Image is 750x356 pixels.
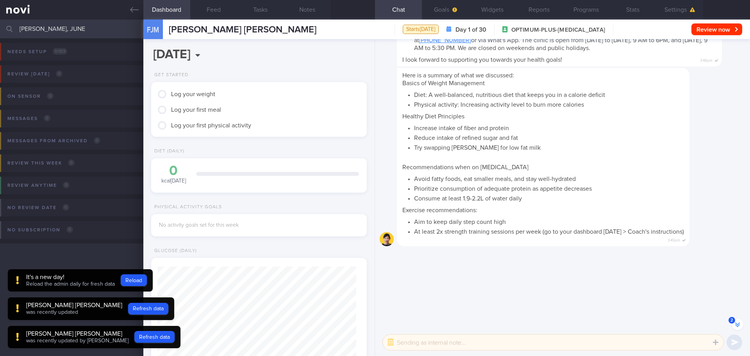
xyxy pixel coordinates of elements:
div: Diet (Daily) [151,148,184,154]
div: On sensor [5,91,55,102]
span: Reload the admin daily for fresh data [26,281,115,287]
div: Review this week [5,158,77,168]
div: Needs setup [5,47,69,57]
div: Get Started [151,72,188,78]
li: If you have any urgent queries or admin matters to settle with us, you can contact our clinic at ... [414,27,716,52]
span: Here is a summary of what we discussed: [402,72,514,79]
span: [PERSON_NAME] [PERSON_NAME] [169,25,316,34]
li: Reduce intake of refined sugar and fat [414,132,684,142]
span: Exercise recommendations: [402,207,477,213]
div: No subscription [5,225,75,235]
div: Glucose (Daily) [151,248,197,254]
span: I look forward to supporting you towards your health goals! [402,57,562,63]
span: Basics of Weight Management [402,80,485,86]
div: Review anytime [5,180,71,191]
span: 0 [56,70,62,77]
div: kcal [DATE] [159,164,188,185]
span: 0 [62,204,69,211]
button: Reload [121,274,147,286]
div: 0 [159,164,188,178]
span: 0 [68,159,75,166]
span: Recommendations when on [MEDICAL_DATA] [402,164,529,170]
span: 2 [729,317,735,324]
strong: Day 1 of 30 [455,26,486,34]
button: Review now [691,23,742,35]
button: Refresh data [128,303,168,315]
div: Messages from Archived [5,136,102,146]
li: Consume at least 1.9-2.2L of water daily [414,193,684,202]
li: Aim to keep daily step count high [414,216,684,226]
a: [PHONE_NUMBER] [419,37,471,43]
li: Diet: A well-balanced, nutritious diet that keeps you in a calorie deficit [414,89,684,99]
span: 0 [44,115,50,122]
span: was recently updated by [PERSON_NAME] [26,338,129,343]
li: Try swapping [PERSON_NAME] for low fat milk [414,142,684,152]
span: 3:48pm [700,56,712,63]
span: 0 [47,93,54,99]
div: No review date [5,202,71,213]
div: [PERSON_NAME] [PERSON_NAME] [26,301,122,309]
span: was recently updated [26,309,78,315]
div: Starts [DATE] [403,25,439,34]
span: 0 / 103 [53,48,67,55]
div: [PERSON_NAME] [PERSON_NAME] [26,330,129,338]
li: Physical activity: Increasing activity level to burn more calories [414,99,684,109]
div: No activity goals set for this week [159,222,359,229]
div: It's a new day! [26,273,115,281]
span: 3:49pm [668,236,680,243]
li: Avoid fatty foods, eat smaller meals, and stay well-hydrated [414,173,684,183]
button: Refresh data [134,331,175,343]
span: OPTIMUM-PLUS-[MEDICAL_DATA] [511,26,605,34]
div: Physical Activity Goals [151,204,222,210]
span: 0 [66,226,73,233]
li: Increase intake of fiber and protein [414,122,684,132]
li: Prioritize consumption of adequate protein as appetite decreases [414,183,684,193]
li: At least 2x strength training sessions per week (go to your dashboard [DATE] > Coach's instructions) [414,226,684,236]
span: 0 [94,137,100,144]
div: Review [DATE] [5,69,64,79]
div: FJM [141,15,165,45]
span: 0 [63,182,70,188]
span: Healthy Diet Principles [402,113,464,120]
button: 2 [732,318,743,330]
div: Messages [5,113,52,124]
